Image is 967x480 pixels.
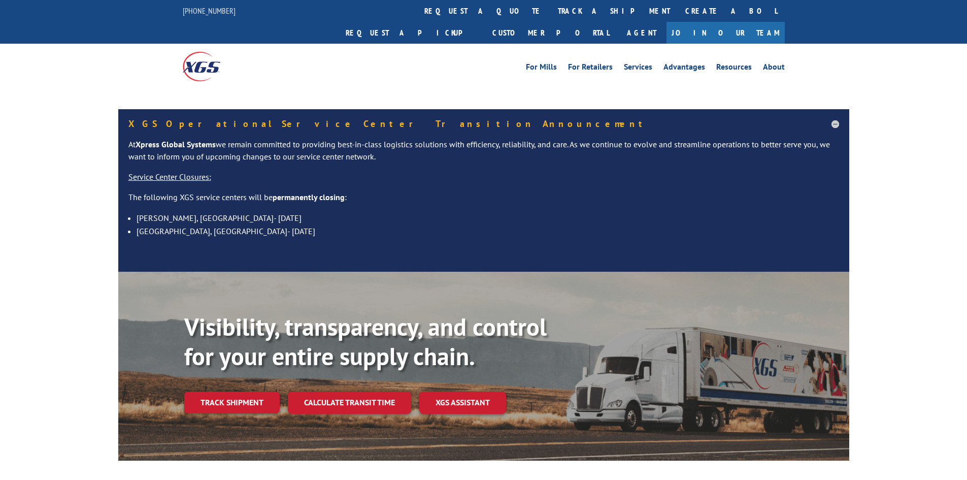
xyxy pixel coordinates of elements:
a: Resources [716,63,752,74]
u: Service Center Closures: [128,172,211,182]
a: Request a pickup [338,22,485,44]
a: For Retailers [568,63,613,74]
a: For Mills [526,63,557,74]
li: [PERSON_NAME], [GEOGRAPHIC_DATA]- [DATE] [137,211,839,225]
a: Advantages [663,63,705,74]
p: The following XGS service centers will be : [128,191,839,212]
a: Join Our Team [666,22,785,44]
b: Visibility, transparency, and control for your entire supply chain. [184,311,547,372]
a: XGS ASSISTANT [419,392,506,413]
a: Agent [617,22,666,44]
a: Customer Portal [485,22,617,44]
h5: XGS Operational Service Center Transition Announcement [128,119,839,129]
strong: permanently closing [273,192,345,202]
a: Calculate transit time [288,392,411,413]
a: Track shipment [184,392,280,413]
a: Services [624,63,652,74]
strong: Xpress Global Systems [136,139,216,149]
li: [GEOGRAPHIC_DATA], [GEOGRAPHIC_DATA]- [DATE] [137,225,839,238]
a: About [763,63,785,74]
a: [PHONE_NUMBER] [183,6,236,16]
p: At we remain committed to providing best-in-class logistics solutions with efficiency, reliabilit... [128,139,839,171]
